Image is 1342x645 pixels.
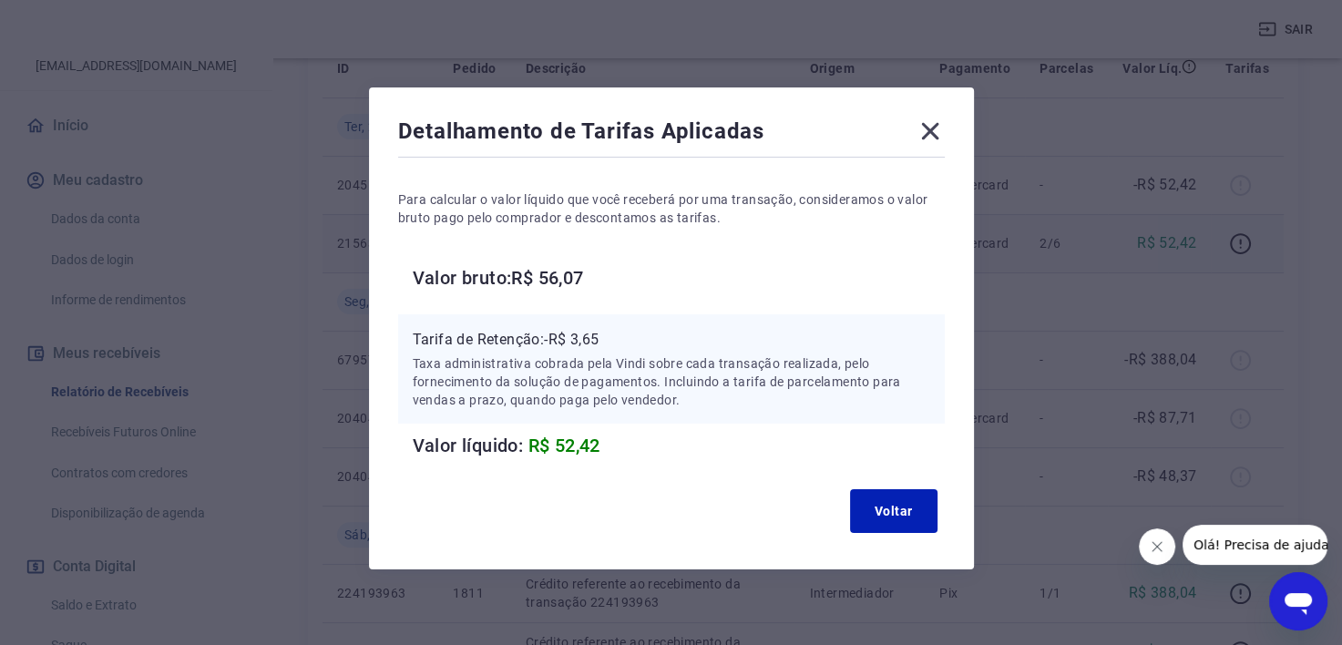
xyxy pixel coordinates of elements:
iframe: Fechar mensagem [1139,528,1175,565]
span: Olá! Precisa de ajuda? [11,13,153,27]
h6: Valor bruto: R$ 56,07 [413,263,945,292]
div: Detalhamento de Tarifas Aplicadas [398,117,945,153]
button: Voltar [850,489,937,533]
p: Para calcular o valor líquido que você receberá por uma transação, consideramos o valor bruto pag... [398,190,945,227]
iframe: Mensagem da empresa [1183,525,1327,565]
span: R$ 52,42 [528,435,600,456]
iframe: Botão para abrir a janela de mensagens [1269,572,1327,630]
p: Taxa administrativa cobrada pela Vindi sobre cada transação realizada, pelo fornecimento da soluç... [413,354,930,409]
h6: Valor líquido: [413,431,945,460]
p: Tarifa de Retenção: -R$ 3,65 [413,329,930,351]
